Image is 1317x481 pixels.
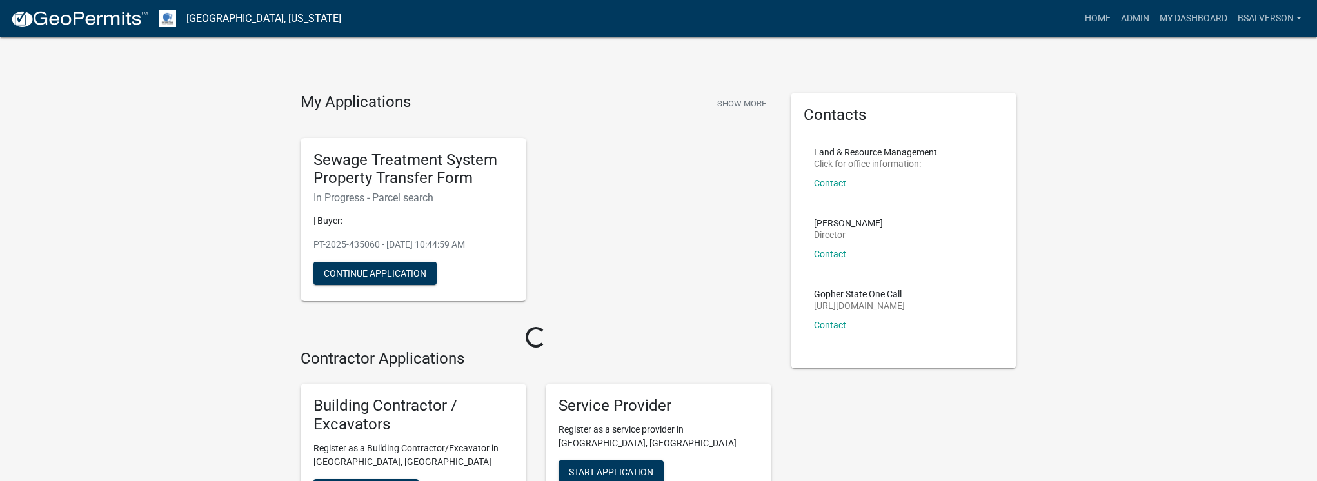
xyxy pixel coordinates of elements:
h5: Building Contractor / Excavators [313,397,513,434]
p: Click for office information: [814,159,937,168]
a: BSALVERSON [1233,6,1307,31]
h5: Contacts [804,106,1004,124]
p: Director [814,230,883,239]
a: My Dashboard [1154,6,1233,31]
p: PT-2025-435060 - [DATE] 10:44:59 AM [313,238,513,251]
button: Show More [712,93,771,114]
img: Otter Tail County, Minnesota [159,10,176,27]
h4: My Applications [301,93,411,112]
a: [GEOGRAPHIC_DATA], [US_STATE] [186,8,341,30]
a: Contact [814,178,846,188]
h5: Service Provider [559,397,758,415]
p: [PERSON_NAME] [814,219,883,228]
h4: Contractor Applications [301,349,771,368]
h5: Sewage Treatment System Property Transfer Form [313,151,513,188]
button: Continue Application [313,262,437,285]
a: Admin [1116,6,1154,31]
a: Home [1080,6,1116,31]
p: | Buyer: [313,214,513,228]
p: Register as a service provider in [GEOGRAPHIC_DATA], [GEOGRAPHIC_DATA] [559,423,758,450]
p: [URL][DOMAIN_NAME] [814,301,905,310]
span: Start Application [569,466,653,476]
p: Gopher State One Call [814,290,905,299]
p: Land & Resource Management [814,148,937,157]
p: Register as a Building Contractor/Excavator in [GEOGRAPHIC_DATA], [GEOGRAPHIC_DATA] [313,442,513,469]
a: Contact [814,320,846,330]
a: Contact [814,249,846,259]
h6: In Progress - Parcel search [313,191,513,204]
